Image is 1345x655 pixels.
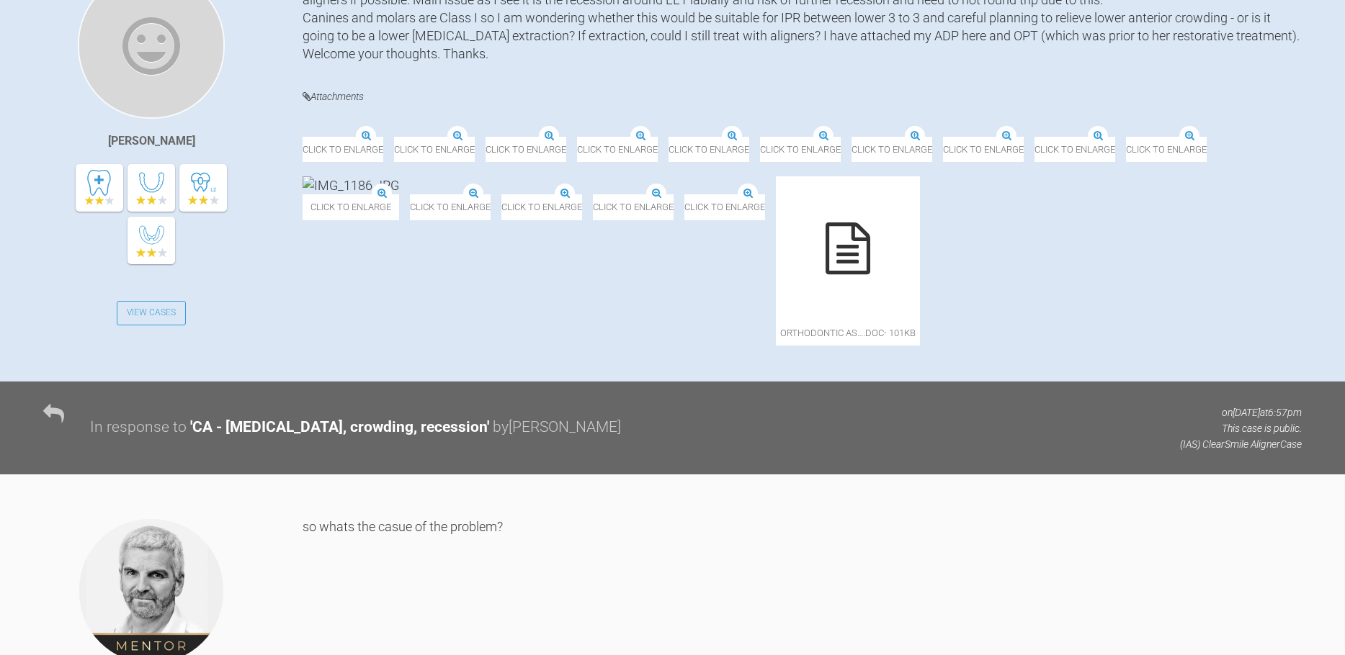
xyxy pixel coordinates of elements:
div: by [PERSON_NAME] [493,415,621,440]
p: on [DATE] at 6:57pm [1180,405,1302,420]
span: Click to enlarge [669,137,749,162]
span: Click to enlarge [303,194,399,220]
span: Click to enlarge [577,137,658,162]
span: Click to enlarge [943,137,1024,162]
span: Click to enlarge [410,194,491,220]
span: Click to enlarge [593,194,674,220]
div: In response to [90,415,187,440]
p: This case is public. [1180,420,1302,436]
span: Click to enlarge [394,137,475,162]
span: Click to enlarge [760,137,841,162]
div: [PERSON_NAME] [108,132,195,150]
span: Click to enlarge [303,137,383,162]
span: orthodontic As….doc - 101KB [776,320,920,345]
span: Click to enlarge [501,194,582,220]
img: IMG_1186.JPG [303,176,399,194]
span: Click to enlarge [852,137,932,162]
span: Click to enlarge [486,137,566,162]
h4: Attachments [303,88,1302,106]
span: Click to enlarge [1126,137,1207,162]
span: Click to enlarge [684,194,765,220]
a: View Cases [117,301,186,325]
p: (IAS) ClearSmile Aligner Case [1180,436,1302,452]
span: Click to enlarge [1035,137,1115,162]
div: ' CA - [MEDICAL_DATA], crowding, recession ' [190,415,489,440]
